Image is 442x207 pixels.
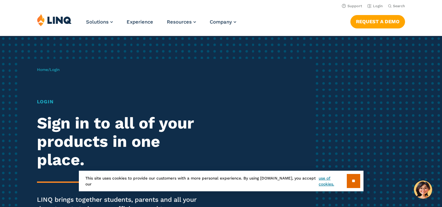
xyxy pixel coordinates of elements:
[50,67,60,72] span: Login
[37,98,207,106] h1: Login
[210,19,236,25] a: Company
[319,175,346,187] a: use of cookies.
[86,19,109,25] span: Solutions
[210,19,232,25] span: Company
[350,15,405,28] a: Request a Demo
[37,14,72,26] img: LINQ | K‑12 Software
[350,14,405,28] nav: Button Navigation
[342,4,362,8] a: Support
[86,14,236,35] nav: Primary Navigation
[367,4,383,8] a: Login
[167,19,196,25] a: Resources
[414,181,432,199] button: Hello, have a question? Let’s chat.
[79,171,363,191] div: This site uses cookies to provide our customers with a more personal experience. By using [DOMAIN...
[37,67,48,72] a: Home
[127,19,153,25] a: Experience
[388,4,405,9] button: Open Search Bar
[37,67,60,72] span: /
[86,19,113,25] a: Solutions
[393,4,405,8] span: Search
[37,114,207,169] h2: Sign in to all of your products in one place.
[167,19,192,25] span: Resources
